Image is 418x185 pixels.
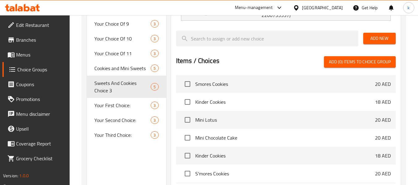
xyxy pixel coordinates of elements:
span: Select choice [181,78,194,90]
div: Your Choice Of 103 [87,31,166,46]
span: 3 [151,103,158,108]
div: Sweets And Cookies Choice 35 [87,76,166,98]
span: k [407,4,410,11]
div: Menu-management [235,4,273,11]
div: [GEOGRAPHIC_DATA] [302,4,343,11]
p: 18 AED [375,98,391,106]
span: Cookies and Mini Sweets [94,65,151,72]
div: Cookies and Mini Sweets5 [87,61,166,76]
span: Menus [16,51,65,58]
span: 3 [151,51,158,57]
span: Your Choice Of 11 [94,50,151,57]
div: Choices [151,20,158,27]
p: 20 AED [375,80,391,88]
p: 18 AED [375,152,391,159]
div: Choices [151,131,158,139]
div: Choices [151,83,158,90]
span: Select choice [181,113,194,126]
span: Select choice [181,95,194,108]
span: Grocery Checklist [16,155,65,162]
span: Kinder Cookies [195,98,375,106]
span: 3 [151,21,158,27]
span: Your Second Choice: [94,116,151,124]
div: Your First Choice:3 [87,98,166,113]
div: Your Second Choice:3 [87,113,166,128]
a: Branches [2,32,70,47]
a: Choice Groups [2,62,70,77]
span: 5 [151,65,158,71]
button: Add (0) items to choice group [324,56,396,68]
span: Edit Restaurant [16,21,65,29]
div: Choices [151,65,158,72]
a: Coverage Report [2,136,70,151]
span: Sweets And Cookies Choice 3 [94,79,151,94]
span: Kinder Cookies [195,152,375,159]
a: Coupons [2,77,70,92]
p: 20 AED [375,134,391,141]
span: Smores Cookies [195,80,375,88]
span: Add New [368,35,391,42]
input: search [176,31,358,46]
span: 3 [151,117,158,123]
a: Menu disclaimer [2,107,70,121]
span: Mini Lotus [195,116,375,124]
span: Version: [3,172,18,180]
span: Promotions [16,95,65,103]
span: Your Third Choice: [94,131,151,139]
div: Your Choice Of 113 [87,46,166,61]
button: Add New [363,33,396,44]
a: Menus [2,47,70,62]
div: Your Choice Of 93 [87,16,166,31]
p: 20 AED [375,116,391,124]
span: Upsell [16,125,65,132]
span: Your First Choice: [94,102,151,109]
div: Choices [151,35,158,42]
a: Upsell [2,121,70,136]
div: Your Third Choice:3 [87,128,166,142]
span: Choice Groups [17,66,65,73]
h2: Items / Choices [176,56,219,65]
p: (ID: 2200735537) [261,4,293,19]
a: Edit Restaurant [2,18,70,32]
span: Add (0) items to choice group [329,58,391,66]
span: 5 [151,84,158,90]
span: Your Choice Of 9 [94,20,151,27]
span: Menu disclaimer [16,110,65,118]
div: Choices [151,102,158,109]
span: Your Choice Of 10 [94,35,151,42]
div: Choices [151,116,158,124]
span: 1.0.0 [19,172,29,180]
a: Promotions [2,92,70,107]
span: Coupons [16,81,65,88]
span: 3 [151,132,158,138]
span: Select choice [181,167,194,180]
span: Select choice [181,131,194,144]
a: Grocery Checklist [2,151,70,166]
span: Branches [16,36,65,44]
span: S'mores Cookies [195,170,375,177]
span: Select choice [181,149,194,162]
span: Coverage Report [16,140,65,147]
span: 3 [151,36,158,42]
span: Mini Chocolate Cake [195,134,375,141]
p: 20 AED [375,170,391,177]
